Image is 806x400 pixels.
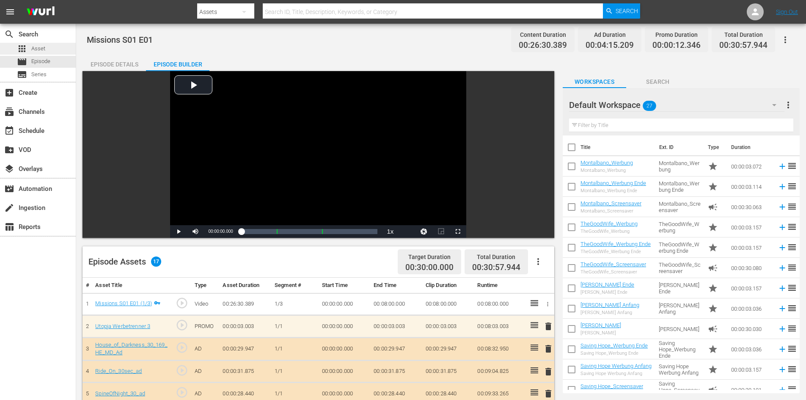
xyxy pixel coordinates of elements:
[580,188,646,193] div: Montalbano_Werbung Ende
[787,283,797,293] span: reorder
[580,269,646,275] div: TheGoodWife_Screensaver
[146,54,209,74] div: Episode Builder
[655,359,704,380] td: Saving Hope Werbung Anfang
[580,241,651,247] a: TheGoodWife_Werbung Ende
[580,168,633,173] div: Montalbano_Werbung
[83,360,92,383] td: 4
[719,41,767,50] span: 00:30:57.944
[580,229,638,234] div: TheGoodWife_Werbung
[271,278,318,293] th: Segment #
[787,384,797,394] span: reorder
[778,365,787,374] svg: Add to Episode
[17,69,27,80] span: Series
[271,337,318,360] td: 1/1
[580,200,641,207] a: Montalbano_Screensaver
[92,278,172,293] th: Asset Title
[88,257,161,267] div: Episode Assets
[563,77,626,87] span: Workspaces
[655,339,704,359] td: Saving Hope_Werbung Ende
[778,284,787,293] svg: Add to Episode
[83,54,146,74] div: Episode Details
[726,135,777,159] th: Duration
[580,135,654,159] th: Title
[95,390,145,397] a: SpineOfNight_30_ad
[176,297,188,309] span: play_circle_outline
[382,225,399,238] button: Playback Rate
[170,225,187,238] button: Play
[31,57,50,66] span: Episode
[95,300,152,306] a: Missions S01 E01 (1/3)
[580,371,652,376] div: Saving Hope Werbung Anfang
[655,380,704,400] td: Saving Hope_Screensaver
[580,342,648,349] a: Saving Hope_Werbung Ende
[580,363,652,369] a: Saving Hope Werbung Anfang
[31,70,47,79] span: Series
[405,251,454,263] div: Target Duration
[543,321,553,331] span: delete
[370,293,422,315] td: 00:08:00.000
[422,315,474,338] td: 00:00:03.003
[95,323,150,329] a: Utopja Werbetrenner 3
[778,324,787,334] svg: Add to Episode
[580,180,646,186] a: Montalbano_Werbung Ende
[4,184,14,194] span: Automation
[187,225,204,238] button: Mute
[191,293,220,315] td: Video
[370,278,422,293] th: End Time
[728,197,774,217] td: 00:00:30.063
[319,278,371,293] th: Start Time
[708,182,718,192] span: Promo
[242,229,378,234] div: Progress Bar
[95,342,167,356] a: House_of_Darkness_30_169_HE_MD_Ad
[405,263,454,273] span: 00:30:00.000
[787,201,797,212] span: reorder
[4,29,14,39] span: Search
[787,242,797,252] span: reorder
[776,8,798,15] a: Sign Out
[219,278,271,293] th: Asset Duration
[728,237,774,258] td: 00:00:03.157
[708,263,718,273] span: Ad
[728,339,774,359] td: 00:00:03.036
[422,278,474,293] th: Clip Duration
[778,263,787,273] svg: Add to Episode
[728,319,774,339] td: 00:00:30.030
[271,315,318,338] td: 1/1
[778,162,787,171] svg: Add to Episode
[170,71,466,238] div: Video Player
[4,145,14,155] span: VOD
[580,350,648,356] div: Saving Hope_Werbung Ende
[708,324,718,334] span: Ad
[422,337,474,360] td: 00:00:29.947
[655,217,704,237] td: TheGoodWife_Werbung
[17,57,27,67] span: Episode
[778,345,787,354] svg: Add to Episode
[176,364,188,377] span: play_circle_outline
[271,360,318,383] td: 1/1
[626,77,690,87] span: Search
[643,97,656,115] span: 27
[603,3,640,19] button: Search
[728,278,774,298] td: 00:00:03.157
[728,217,774,237] td: 00:00:03.157
[219,360,271,383] td: 00:00:31.875
[432,225,449,238] button: Picture-in-Picture
[728,177,774,197] td: 00:00:03.114
[474,293,526,315] td: 00:08:00.000
[787,262,797,273] span: reorder
[474,315,526,338] td: 00:08:03.003
[191,315,220,338] td: PROMO
[728,380,774,400] td: 00:00:30.101
[580,160,633,166] a: Montalbano_Werbung
[586,29,634,41] div: Ad Duration
[319,315,371,338] td: 00:00:00.000
[271,293,318,315] td: 1/3
[778,182,787,191] svg: Add to Episode
[319,360,371,383] td: 00:00:00.000
[708,283,718,293] span: Promo
[176,319,188,331] span: play_circle_outline
[778,385,787,394] svg: Add to Episode
[728,298,774,319] td: 00:00:03.036
[580,310,639,315] div: [PERSON_NAME] Anfang
[580,290,634,295] div: [PERSON_NAME] Ende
